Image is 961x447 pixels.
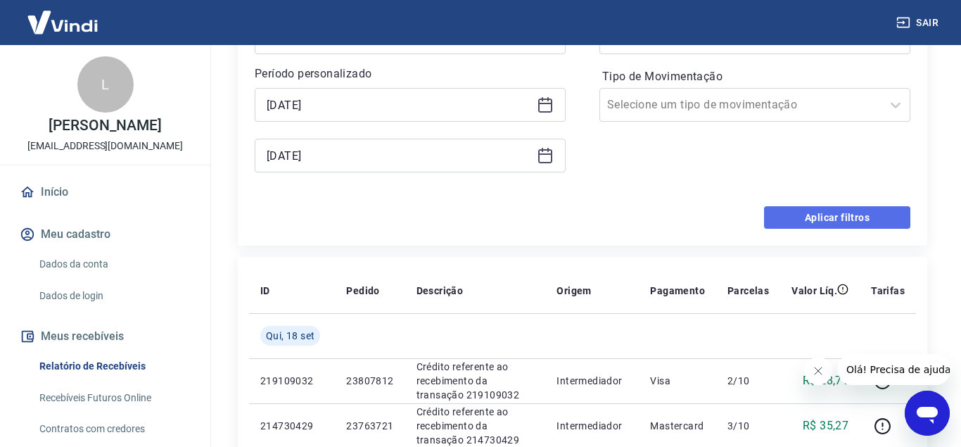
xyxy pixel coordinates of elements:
p: Intermediador [556,374,628,388]
label: Tipo de Movimentação [602,68,908,85]
a: Recebíveis Futuros Online [34,384,193,413]
p: Crédito referente ao recebimento da transação 219109032 [416,360,535,402]
button: Meus recebíveis [17,321,193,352]
p: Pagamento [650,284,705,298]
iframe: Botão para abrir a janela de mensagens [905,391,950,436]
input: Data final [267,145,531,166]
img: Vindi [17,1,108,44]
a: Dados de login [34,282,193,310]
p: Origem [556,284,591,298]
iframe: Fechar mensagem [804,357,832,385]
p: Valor Líq. [791,284,837,298]
p: Parcelas [727,284,769,298]
a: Contratos com credores [34,415,193,443]
iframe: Mensagem da empresa [838,354,950,385]
p: 23763721 [346,419,393,433]
p: [PERSON_NAME] [49,118,161,133]
button: Aplicar filtros [764,206,910,229]
p: Pedido [346,284,379,298]
p: 23807812 [346,374,393,388]
button: Meu cadastro [17,219,193,250]
input: Data inicial [267,94,531,115]
p: 3/10 [727,419,769,433]
p: Período personalizado [255,65,566,82]
p: Crédito referente ao recebimento da transação 214730429 [416,405,535,447]
p: 2/10 [727,374,769,388]
a: Dados da conta [34,250,193,279]
p: Tarifas [871,284,905,298]
p: [EMAIL_ADDRESS][DOMAIN_NAME] [27,139,183,153]
p: R$ 35,27 [803,417,848,434]
span: Qui, 18 set [266,329,314,343]
div: L [77,56,134,113]
p: Descrição [416,284,464,298]
span: Olá! Precisa de ajuda? [8,10,118,21]
p: 214730429 [260,419,324,433]
p: ID [260,284,270,298]
p: Intermediador [556,419,628,433]
p: Visa [650,374,705,388]
a: Relatório de Recebíveis [34,352,193,381]
p: R$ 28,71 [803,372,848,389]
p: 219109032 [260,374,324,388]
p: Mastercard [650,419,705,433]
button: Sair [893,10,944,36]
a: Início [17,177,193,208]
